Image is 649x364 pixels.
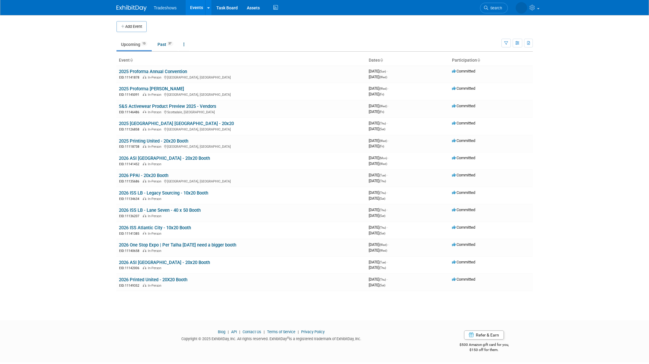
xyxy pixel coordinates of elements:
span: Committed [452,208,475,212]
img: In-Person Event [143,162,146,165]
img: In-Person Event [143,232,146,235]
span: [DATE] [369,242,389,247]
span: [DATE] [369,75,387,79]
span: Committed [452,173,475,177]
img: ExhibitDay [116,5,147,11]
span: (Tue) [379,261,386,264]
span: [DATE] [369,138,389,143]
th: Participation [450,55,533,66]
span: EID: 11145091 [119,93,142,96]
span: In-Person [148,76,163,79]
span: - [388,104,389,108]
div: [GEOGRAPHIC_DATA], [GEOGRAPHIC_DATA] [119,127,364,132]
span: Committed [452,260,475,264]
img: In-Person Event [143,197,146,200]
span: EID: 11149352 [119,284,142,287]
span: EID: 11118738 [119,145,142,148]
a: S&S Activewear Product Preview 2025 - Vendors [119,104,216,109]
span: (Mon) [379,156,387,160]
img: In-Person Event [143,284,146,287]
span: [DATE] [369,213,385,218]
span: (Wed) [379,162,387,166]
span: [DATE] [369,173,388,177]
span: - [387,260,388,264]
span: (Thu) [379,122,386,125]
img: In-Person Event [143,214,146,217]
span: (Wed) [379,105,387,108]
sup: ® [287,336,289,340]
span: EID: 11140658 [119,249,142,253]
div: $150 off for them. [435,347,533,353]
a: Blog [218,330,225,334]
span: In-Person [148,110,163,114]
span: In-Person [148,214,163,218]
a: Search [480,3,508,13]
span: Committed [452,69,475,73]
span: EID: 11141878 [119,76,142,79]
span: - [387,173,388,177]
a: 2026 One Stop Expo | Per Talha [DATE] need a bigger booth [119,242,236,248]
span: 37 [167,41,173,46]
span: - [387,225,388,230]
span: [DATE] [369,144,384,148]
span: (Fri) [379,93,384,96]
span: EID: 11135686 [119,180,142,183]
span: [DATE] [369,161,387,166]
img: In-Person Event [143,179,146,182]
span: - [387,277,388,282]
button: Add Event [116,21,147,32]
a: API [231,330,237,334]
span: (Fri) [379,110,384,114]
span: - [388,138,389,143]
span: In-Person [148,249,163,253]
span: [DATE] [369,265,386,270]
span: Committed [452,156,475,160]
span: - [388,156,389,160]
a: 2026 ASI [GEOGRAPHIC_DATA] - 20x20 Booth [119,156,210,161]
img: In-Person Event [143,93,146,96]
span: EID: 11146486 [119,111,142,114]
span: Committed [452,138,475,143]
span: Committed [452,242,475,247]
span: Committed [452,86,475,91]
span: EID: 11126858 [119,128,142,131]
a: Privacy Policy [301,330,325,334]
span: (Thu) [379,179,386,183]
span: [DATE] [369,277,388,282]
a: 2026 ISS LB - Lane Seven - 40 x 50 Booth [119,208,201,213]
span: EID: 11141452 [119,163,142,166]
span: 13 [141,41,147,46]
div: [GEOGRAPHIC_DATA], [GEOGRAPHIC_DATA] [119,144,364,149]
span: (Wed) [379,76,387,79]
span: In-Person [148,197,163,201]
span: [DATE] [369,196,385,201]
span: (Wed) [379,139,387,143]
span: Tradeshows [154,5,177,10]
span: (Tue) [379,174,386,177]
span: In-Person [148,93,163,97]
a: 2025 [GEOGRAPHIC_DATA] [GEOGRAPHIC_DATA] - 20x20 [119,121,234,126]
div: [GEOGRAPHIC_DATA], [GEOGRAPHIC_DATA] [119,75,364,80]
span: (Sat) [379,197,385,200]
img: Linda Yilmazian [516,2,527,14]
th: Event [116,55,366,66]
span: EID: 11134634 [119,197,142,201]
a: 2025 Printing United - 20x20 Booth [119,138,188,144]
div: $500 Amazon gift card for you, [435,338,533,352]
span: [DATE] [369,104,389,108]
span: (Sat) [379,127,385,131]
span: Committed [452,277,475,282]
span: In-Person [148,232,163,236]
a: Sort by Participation Type [477,58,480,63]
span: (Thu) [379,226,386,229]
a: Contact Us [243,330,261,334]
a: 2025 Proforma Annual Convention [119,69,187,74]
span: [DATE] [369,86,389,91]
a: Refer & Earn [464,330,504,340]
img: In-Person Event [143,249,146,252]
div: Scottsdale, [GEOGRAPHIC_DATA] [119,109,364,114]
a: Terms of Service [267,330,295,334]
div: Copyright © 2025 ExhibitDay, Inc. All rights reserved. ExhibitDay is a registered trademark of Ex... [116,335,427,342]
span: (Sat) [379,214,385,217]
span: (Sat) [379,232,385,235]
